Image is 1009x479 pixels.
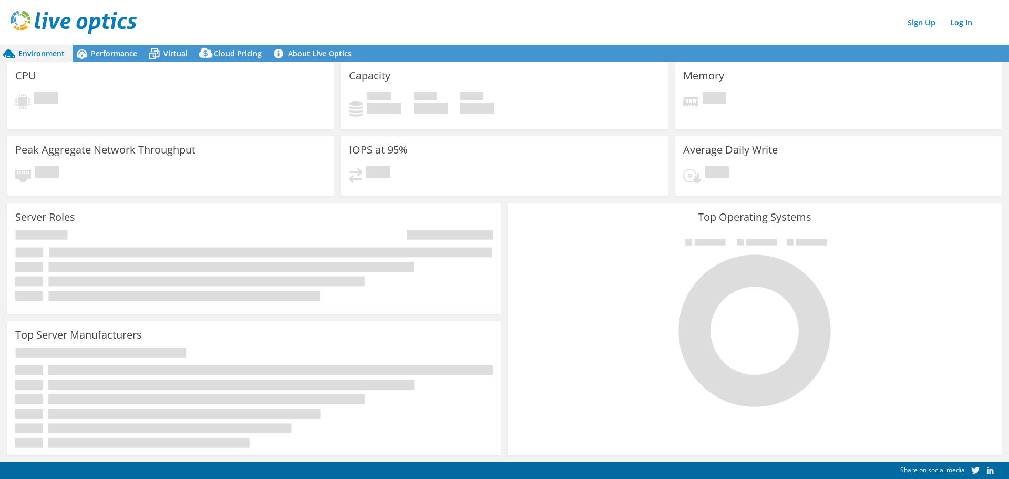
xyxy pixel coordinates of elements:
span: Pending [366,166,390,180]
a: About Live Optics [270,45,359,62]
span: Total [460,92,483,103]
span: Pending [35,166,59,180]
span: Share on social media [900,465,965,474]
h3: CPU [15,70,36,81]
a: Sign Up [902,15,941,30]
h4: 0 GiB [367,103,401,114]
img: live_optics_svg.svg [11,11,137,34]
h3: Memory [683,70,724,81]
span: Used [367,92,391,103]
span: Cloud Pricing [214,48,262,58]
h4: 0 GiB [460,103,494,114]
h3: Average Daily Write [683,144,778,156]
h3: IOPS at 95% [349,144,408,156]
h4: 0 GiB [414,103,448,114]
span: Pending [34,92,58,106]
span: Environment [18,48,65,58]
h3: Top Server Manufacturers [15,329,142,341]
h3: Top Operating Systems [516,211,994,223]
span: Virtual [163,48,188,58]
span: Free [414,92,437,103]
a: Log In [945,15,977,30]
h3: Server Roles [15,211,75,223]
h3: Capacity [349,70,390,81]
span: Pending [703,92,726,106]
span: Performance [91,48,137,58]
h3: Peak Aggregate Network Throughput [15,144,195,156]
span: Pending [705,166,729,180]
